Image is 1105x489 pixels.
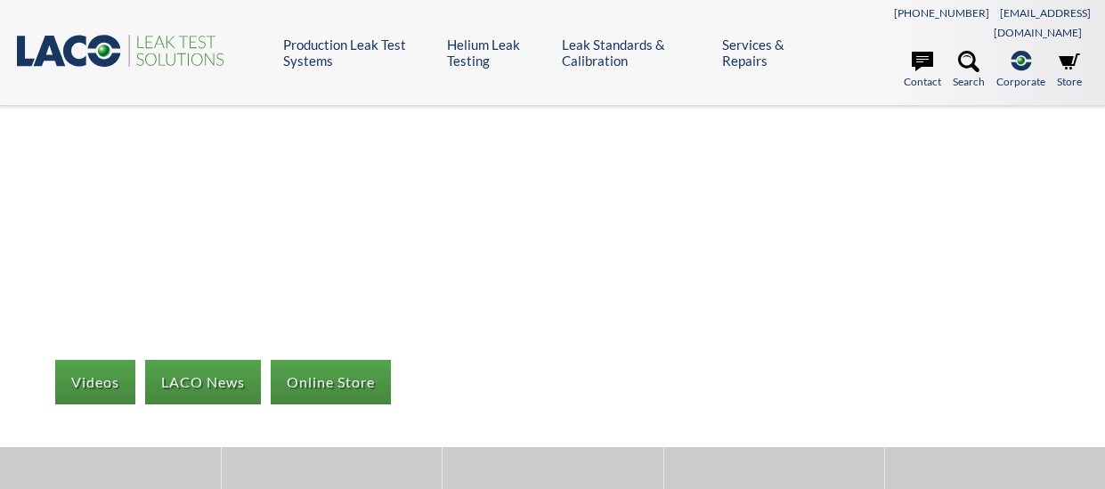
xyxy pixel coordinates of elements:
a: Videos [55,360,135,404]
a: Services & Repairs [722,37,817,69]
a: Production Leak Test Systems [283,37,434,69]
a: Online Store [271,360,391,404]
a: Helium Leak Testing [447,37,548,69]
span: Corporate [996,73,1045,90]
a: Contact [904,51,941,90]
a: Store [1057,51,1082,90]
a: LACO News [145,360,261,404]
a: Leak Standards & Calibration [562,37,709,69]
a: [EMAIL_ADDRESS][DOMAIN_NAME] [994,6,1091,39]
a: [PHONE_NUMBER] [894,6,989,20]
a: Search [953,51,985,90]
